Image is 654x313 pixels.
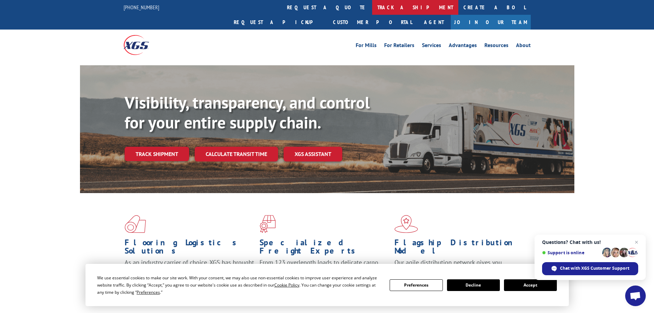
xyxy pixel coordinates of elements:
a: Customer Portal [328,15,417,30]
a: For Retailers [384,43,414,50]
a: Advantages [449,43,477,50]
a: XGS ASSISTANT [284,147,342,161]
a: Services [422,43,441,50]
a: [PHONE_NUMBER] [124,4,159,11]
span: Support is online [542,250,600,255]
a: Open chat [625,286,646,306]
span: As an industry carrier of choice, XGS has brought innovation and dedication to flooring logistics... [125,258,254,283]
h1: Specialized Freight Experts [260,238,389,258]
a: For Mills [356,43,377,50]
div: Cookie Consent Prompt [85,264,569,306]
span: Preferences [137,289,160,295]
a: Agent [417,15,451,30]
span: Chat with XGS Customer Support [560,265,629,271]
img: xgs-icon-focused-on-flooring-red [260,215,276,233]
a: Request a pickup [229,15,328,30]
p: From 123 overlength loads to delicate cargo, our experienced staff knows the best way to move you... [260,258,389,289]
a: Track shipment [125,147,189,161]
a: About [516,43,531,50]
h1: Flooring Logistics Solutions [125,238,254,258]
button: Decline [447,279,500,291]
b: Visibility, transparency, and control for your entire supply chain. [125,92,370,133]
button: Accept [504,279,557,291]
h1: Flagship Distribution Model [394,238,524,258]
span: Cookie Policy [274,282,299,288]
span: Our agile distribution network gives you nationwide inventory management on demand. [394,258,521,275]
span: Chat with XGS Customer Support [542,262,638,275]
div: We use essential cookies to make our site work. With your consent, we may also use non-essential ... [97,274,381,296]
span: Questions? Chat with us! [542,239,638,245]
button: Preferences [390,279,443,291]
img: xgs-icon-total-supply-chain-intelligence-red [125,215,146,233]
img: xgs-icon-flagship-distribution-model-red [394,215,418,233]
a: Resources [484,43,508,50]
a: Calculate transit time [195,147,278,161]
a: Join Our Team [451,15,531,30]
